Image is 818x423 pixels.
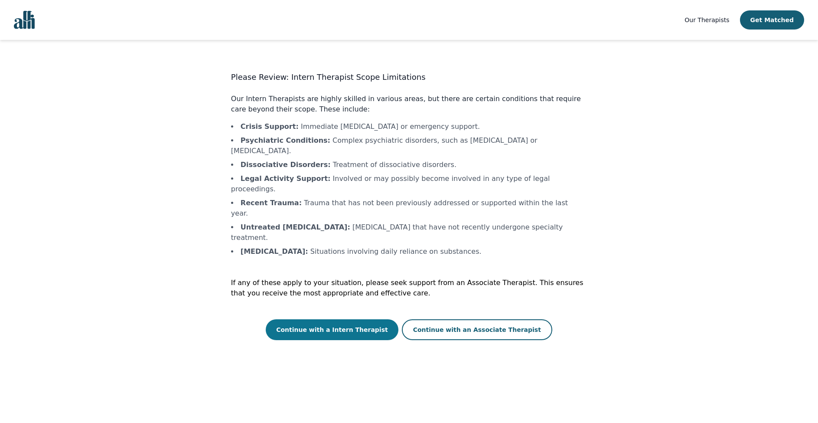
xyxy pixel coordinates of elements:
[241,161,331,169] b: Dissociative Disorders :
[684,16,729,23] span: Our Therapists
[266,319,398,340] button: Continue with a Intern Therapist
[231,71,587,83] h3: Please Review: Intern Therapist Scope Limitations
[241,247,308,256] b: [MEDICAL_DATA] :
[241,199,302,207] b: Recent Trauma :
[241,122,299,131] b: Crisis Support :
[231,222,587,243] li: [MEDICAL_DATA] that have not recently undergone specialty treatment.
[684,15,729,25] a: Our Therapists
[402,319,552,340] button: Continue with an Associate Therapist
[231,174,587,194] li: Involved or may possibly become involved in any type of legal proceedings.
[241,136,330,144] b: Psychiatric Conditions :
[14,11,35,29] img: alli logo
[231,94,587,115] p: Our Intern Therapists are highly skilled in various areas, but there are certain conditions that ...
[231,121,587,132] li: Immediate [MEDICAL_DATA] or emergency support.
[231,278,587,298] p: If any of these apply to your situation, please seek support from an Associate Therapist. This en...
[740,10,804,30] button: Get Matched
[241,174,331,183] b: Legal Activity Support :
[231,198,587,219] li: Trauma that has not been previously addressed or supported within the last year.
[231,246,587,257] li: Situations involving daily reliance on substances.
[241,223,350,231] b: Untreated [MEDICAL_DATA] :
[231,135,587,156] li: Complex psychiatric disorders, such as [MEDICAL_DATA] or [MEDICAL_DATA].
[231,160,587,170] li: Treatment of dissociative disorders.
